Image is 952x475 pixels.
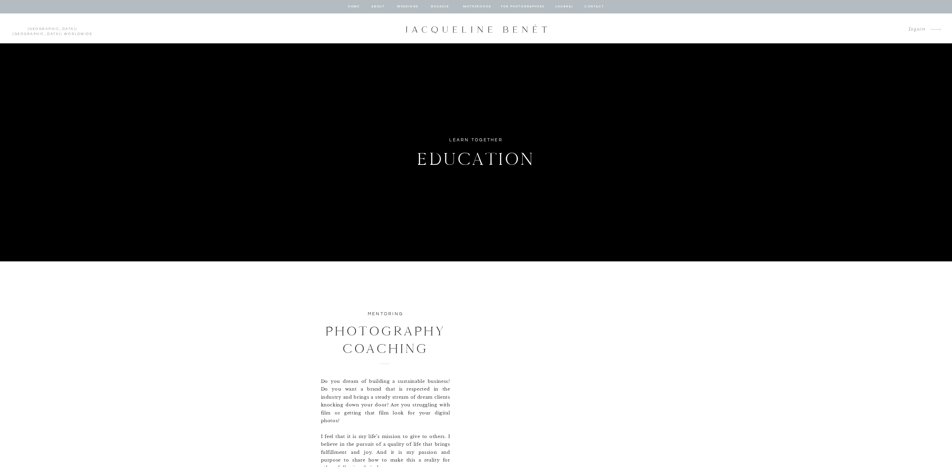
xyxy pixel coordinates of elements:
a: journal [554,4,575,10]
a: for photographers [501,4,545,10]
a: Weddings [396,4,419,10]
h2: learn together [421,136,531,144]
a: [GEOGRAPHIC_DATA] [28,27,76,31]
a: about [371,4,385,10]
a: Inquire [903,25,926,34]
a: Motherhood [463,4,491,10]
h1: education [379,145,573,169]
a: home [348,4,360,10]
p: Do you dream of building a sustainable business? Do you want a brand that is respected in the ind... [321,377,450,467]
p: | | Worldwide [9,27,95,31]
a: [GEOGRAPHIC_DATA] [12,32,61,36]
h2: mentoring [336,311,435,319]
a: contact [584,4,605,10]
a: BOUDOIR [431,4,450,10]
h3: PHOTOGRAPHY coaching [325,322,446,354]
